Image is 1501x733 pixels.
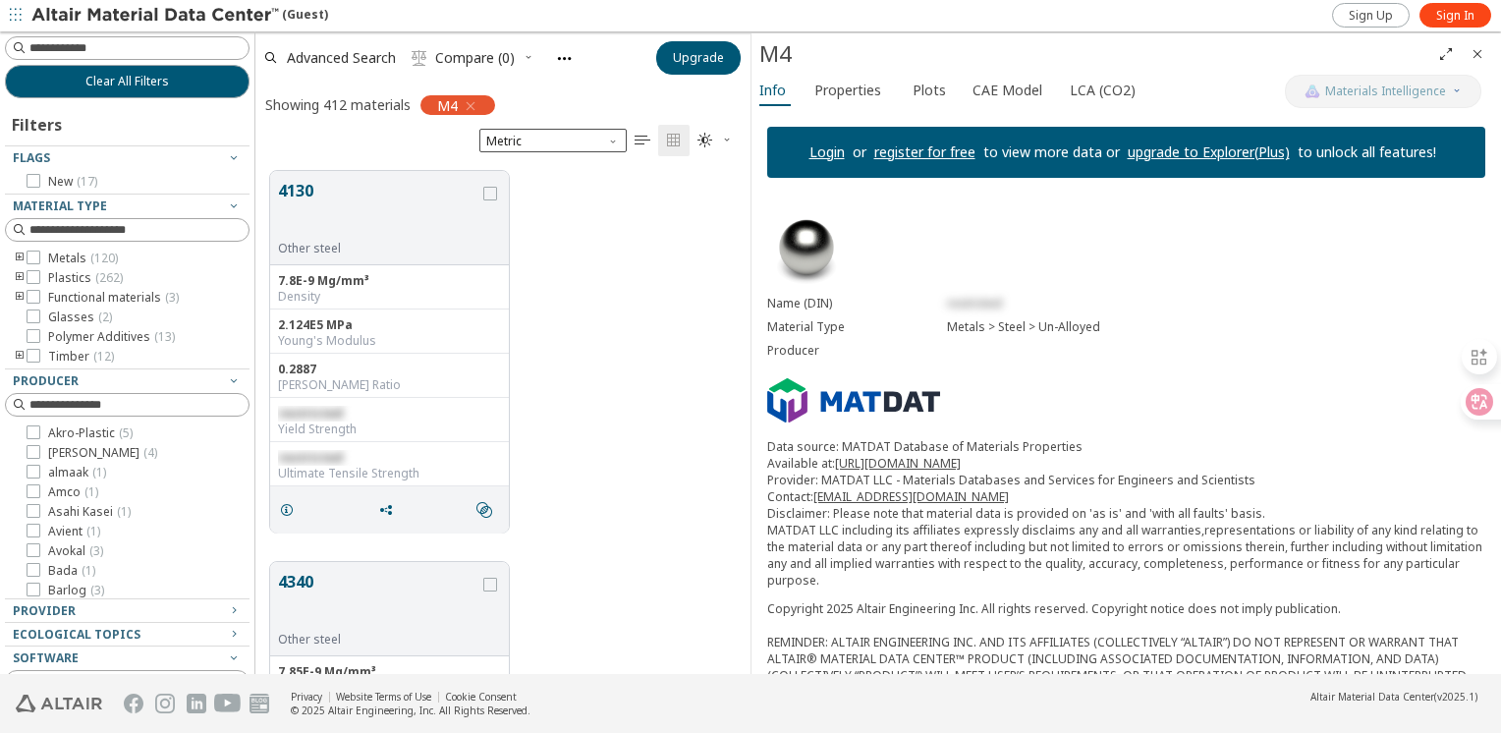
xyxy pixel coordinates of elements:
div: Yield Strength [278,422,501,437]
button: Full Screen [1430,38,1462,70]
span: Glasses [48,310,112,325]
span: ( 262 ) [95,269,123,286]
span: Compare (0) [435,51,515,65]
span: Polymer Additives [48,329,175,345]
span: ( 12 ) [93,348,114,365]
div: 7.85E-9 Mg/mm³ [278,664,501,680]
span: ( 5 ) [119,424,133,441]
span: ( 3 ) [90,582,104,598]
a: Login [809,142,845,161]
button: Ecological Topics [5,623,250,647]
button: Software [5,647,250,670]
span: Sign In [1436,8,1474,24]
p: to view more data or [975,142,1128,162]
span: Info [759,75,786,106]
span: Amco [48,484,98,500]
p: Data source: MATDAT Database of Materials Properties Available at: Provider: MATDAT LLC - Materia... [767,438,1485,589]
img: AI Copilot [1305,84,1320,99]
button: 4130 [278,179,479,241]
div: grid [255,156,750,675]
button: Upgrade [656,41,741,75]
span: ( 1 ) [84,483,98,500]
div: Filters [5,98,72,145]
div: Showing 412 materials [265,95,411,114]
span: Advanced Search [287,51,396,65]
span: Metric [479,129,627,152]
span: Asahi Kasei [48,504,131,520]
span: restricted [947,295,1002,311]
span: Plots [913,75,946,106]
button: Producer [5,369,250,393]
img: Logo - Provider [767,378,940,423]
div: Metals > Steel > Un-Alloyed [947,319,1485,335]
i:  [635,133,650,148]
span: Akro-Plastic [48,425,133,441]
button: Flags [5,146,250,170]
span: Producer [13,372,79,389]
button: 4340 [278,570,479,632]
span: restricted [278,449,343,466]
span: ( 1 ) [86,523,100,539]
div: M4 [759,38,1430,70]
span: ( 3 ) [89,542,103,559]
div: Producer [767,343,947,359]
span: New [48,174,97,190]
span: Sign Up [1349,8,1393,24]
a: Privacy [291,690,322,704]
span: Metals [48,251,118,266]
span: Avient [48,524,100,539]
span: Functional materials [48,290,179,306]
span: Material Type [13,197,107,214]
span: restricted [278,405,343,422]
img: Altair Material Data Center [31,6,282,26]
span: ( 2 ) [98,309,112,325]
span: Software [13,649,79,666]
button: Table View [627,125,658,156]
span: CAE Model [973,75,1042,106]
i: toogle group [13,251,27,266]
span: Ecological Topics [13,626,140,643]
span: Avokal [48,543,103,559]
div: Unit System [479,129,627,152]
button: Similar search [468,490,509,530]
span: Properties [814,75,881,106]
div: (v2025.1) [1310,690,1477,704]
a: [URL][DOMAIN_NAME] [835,455,961,472]
span: ( 4 ) [143,444,157,461]
div: © 2025 Altair Engineering, Inc. All Rights Reserved. [291,704,530,717]
span: ( 1 ) [82,562,95,579]
div: [PERSON_NAME] Ratio [278,377,501,393]
i: toogle group [13,270,27,286]
span: ( 17 ) [77,173,97,190]
div: 2.124E5 MPa [278,317,501,333]
div: Other steel [278,241,479,256]
a: upgrade to Explorer(Plus) [1128,142,1290,161]
div: Ultimate Tensile Strength [278,466,501,481]
span: Barlog [48,583,104,598]
button: AI CopilotMaterials Intelligence [1285,75,1481,108]
span: Altair Material Data Center [1310,690,1434,704]
div: Other steel [278,632,479,648]
p: or [845,142,874,162]
button: Tile View [658,125,690,156]
div: Young's Modulus [278,333,501,349]
span: almaak [48,465,106,480]
span: ( 1 ) [117,503,131,520]
span: ( 1 ) [92,464,106,480]
i:  [476,502,492,518]
span: Timber [48,349,114,365]
button: Share [369,490,411,530]
div: Material Type [767,319,947,335]
div: Name (DIN) [767,296,947,311]
i:  [697,133,713,148]
span: Materials Intelligence [1325,84,1446,99]
i:  [412,50,427,66]
button: Close [1462,38,1493,70]
button: Details [270,490,311,530]
span: ( 120 ) [90,250,118,266]
span: M4 [437,96,458,114]
div: 0.2887 [278,362,501,377]
div: Density [278,289,501,305]
div: (Guest) [31,6,328,26]
span: ( 3 ) [165,289,179,306]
